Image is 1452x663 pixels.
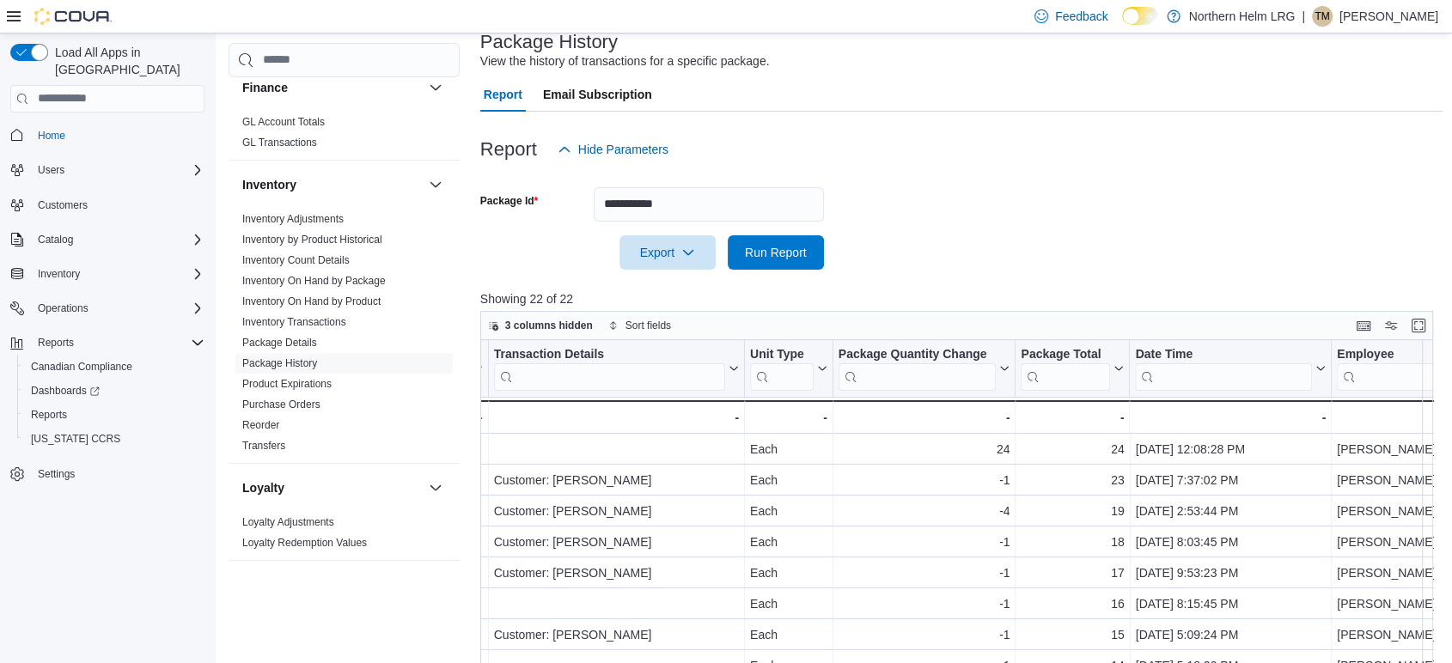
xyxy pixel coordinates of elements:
[242,418,279,432] span: Reorder
[242,213,344,225] a: Inventory Adjustments
[242,440,285,452] a: Transfers
[1135,439,1326,459] div: [DATE] 12:08:28 PM
[31,332,81,353] button: Reports
[838,532,1010,552] div: -1
[38,301,88,315] span: Operations
[242,439,285,453] span: Transfers
[1021,346,1110,362] div: Package Total
[481,315,600,336] button: 3 columns hidden
[750,346,814,390] div: Unit Type
[242,233,382,246] span: Inventory by Product Historical
[480,52,770,70] div: View the history of transactions for a specific package.
[24,429,127,449] a: [US_STATE] CCRS
[361,407,482,428] div: -
[1135,346,1326,390] button: Date Time
[31,464,82,484] a: Settings
[242,537,367,549] a: Loyalty Redemption Values
[838,501,1010,521] div: -4
[242,357,317,369] a: Package History
[31,298,95,319] button: Operations
[242,479,284,496] h3: Loyalty
[750,532,827,552] div: Each
[480,194,538,208] label: Package Id
[242,136,317,149] span: GL Transactions
[242,515,334,529] span: Loyalty Adjustments
[1339,6,1438,27] p: [PERSON_NAME]
[242,336,317,350] span: Package Details
[838,593,1010,614] div: -1
[31,125,204,146] span: Home
[31,160,204,180] span: Users
[838,346,996,362] div: Package Quantity Change
[625,319,671,332] span: Sort fields
[750,346,814,362] div: Unit Type
[242,295,381,307] a: Inventory On Hand by Product
[242,212,344,226] span: Inventory Adjustments
[242,253,350,267] span: Inventory Count Details
[31,360,132,374] span: Canadian Compliance
[493,470,738,490] div: Customer: [PERSON_NAME]
[750,470,827,490] div: Each
[1135,624,1326,645] div: [DATE] 5:09:24 PM
[24,356,139,377] a: Canadian Compliance
[838,439,1010,459] div: 24
[493,624,738,645] div: Customer: [PERSON_NAME]
[750,407,827,428] div: -
[361,470,482,490] div: Sale
[242,316,346,328] a: Inventory Transactions
[1021,593,1124,614] div: 16
[3,123,211,148] button: Home
[17,355,211,379] button: Canadian Compliance
[1122,7,1158,25] input: Dark Mode
[3,262,211,286] button: Inventory
[31,384,100,398] span: Dashboards
[3,192,211,217] button: Customers
[551,132,675,167] button: Hide Parameters
[493,563,738,583] div: Customer: [PERSON_NAME]
[601,315,678,336] button: Sort fields
[1135,470,1326,490] div: [DATE] 7:37:02 PM
[242,536,367,550] span: Loyalty Redemption Values
[38,467,75,481] span: Settings
[1135,501,1326,521] div: [DATE] 2:53:44 PM
[24,404,74,425] a: Reports
[1312,6,1333,27] div: Trevor Mackenzie
[480,32,618,52] h3: Package History
[361,532,482,552] div: Sale
[17,379,211,403] a: Dashboards
[1189,6,1296,27] p: Northern Helm LRG
[242,378,332,390] a: Product Expirations
[361,501,482,521] div: Sale
[229,209,460,463] div: Inventory
[1122,25,1123,26] span: Dark Mode
[242,419,279,431] a: Reorder
[242,254,350,266] a: Inventory Count Details
[361,593,482,614] div: Sale
[505,319,593,332] span: 3 columns hidden
[1381,315,1401,336] button: Display options
[493,346,724,390] div: Transaction Details
[34,8,112,25] img: Cova
[1021,439,1124,459] div: 24
[1135,346,1312,390] div: Date Time
[242,79,288,96] h3: Finance
[630,235,705,270] span: Export
[1021,470,1124,490] div: 23
[838,470,1010,490] div: -1
[750,501,827,521] div: Each
[361,439,482,459] div: PO Receive
[31,194,204,216] span: Customers
[31,298,204,319] span: Operations
[1021,407,1124,428] div: -
[3,331,211,355] button: Reports
[493,532,738,552] div: Customer: [PERSON_NAME]
[750,346,827,390] button: Unit Type
[750,563,827,583] div: Each
[229,112,460,160] div: Finance
[1021,624,1124,645] div: 15
[38,267,80,281] span: Inventory
[543,77,652,112] span: Email Subscription
[38,233,73,246] span: Catalog
[1135,346,1312,362] div: Date Time
[1021,346,1110,390] div: Package Total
